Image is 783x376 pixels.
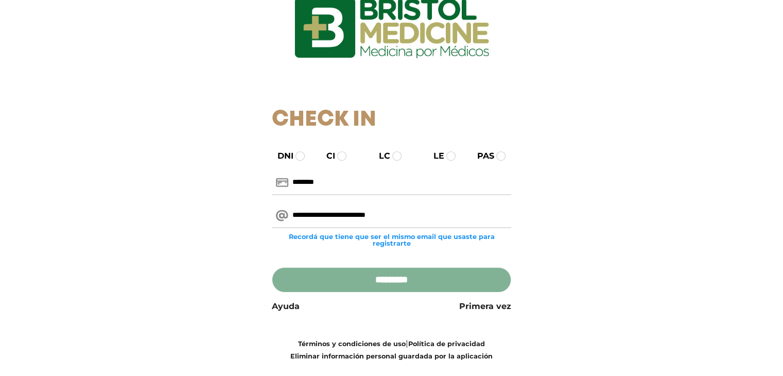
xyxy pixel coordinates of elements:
label: DNI [268,150,293,162]
a: Eliminar información personal guardada por la aplicación [290,352,493,360]
a: Política de privacidad [408,340,485,348]
a: Ayuda [272,300,300,313]
a: Términos y condiciones de uso [298,340,406,348]
small: Recordá que tiene que ser el mismo email que usaste para registrarte [272,233,511,247]
h1: Check In [272,107,511,133]
label: PAS [468,150,494,162]
label: LC [370,150,390,162]
a: Primera vez [459,300,511,313]
label: CI [317,150,335,162]
label: LE [424,150,444,162]
div: | [264,337,519,362]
